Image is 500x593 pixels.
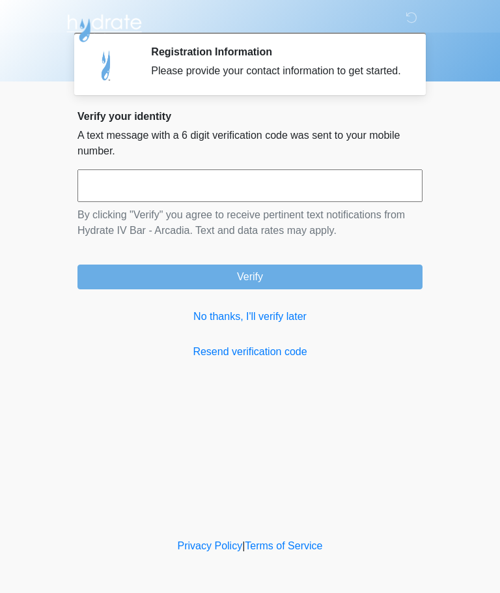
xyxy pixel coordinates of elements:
img: Agent Avatar [87,46,126,85]
a: No thanks, I'll verify later [77,309,423,325]
p: By clicking "Verify" you agree to receive pertinent text notifications from Hydrate IV Bar - Arca... [77,207,423,239]
button: Verify [77,265,423,289]
a: | [242,540,245,551]
a: Resend verification code [77,344,423,360]
a: Privacy Policy [178,540,243,551]
img: Hydrate IV Bar - Arcadia Logo [64,10,144,43]
p: A text message with a 6 digit verification code was sent to your mobile number. [77,128,423,159]
h2: Verify your identity [77,110,423,123]
a: Terms of Service [245,540,322,551]
div: Please provide your contact information to get started. [151,63,403,79]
